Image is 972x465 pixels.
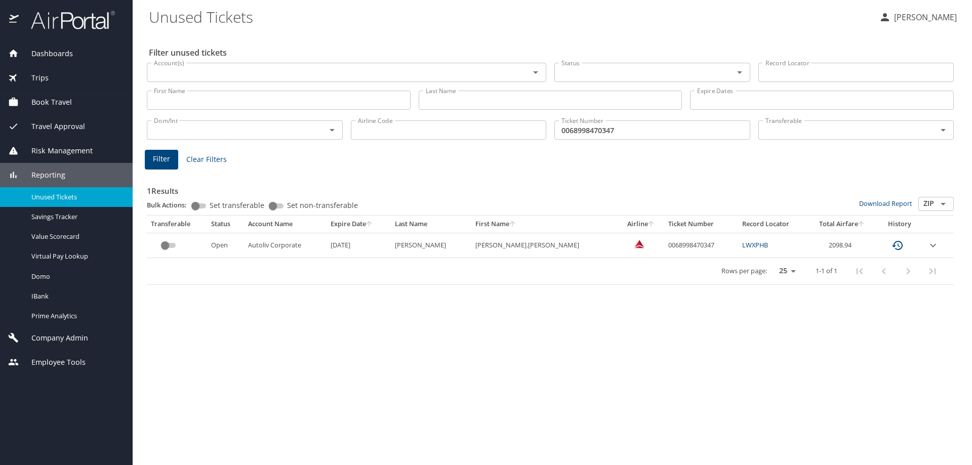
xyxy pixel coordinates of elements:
[816,268,837,274] p: 1-1 of 1
[153,153,170,165] span: Filter
[287,202,358,209] span: Set non-transferable
[509,221,516,228] button: sort
[529,65,543,79] button: Open
[31,272,120,281] span: Domo
[145,150,178,170] button: Filter
[147,216,954,285] table: custom pagination table
[808,216,877,233] th: Total Airfare
[186,153,227,166] span: Clear Filters
[19,121,85,132] span: Travel Approval
[149,45,956,61] h2: Filter unused tickets
[19,332,88,344] span: Company Admin
[936,197,950,211] button: Open
[738,216,808,233] th: Record Locator
[19,357,86,368] span: Employee Tools
[936,123,950,137] button: Open
[210,202,264,209] span: Set transferable
[31,291,120,301] span: IBank
[327,233,391,258] td: [DATE]
[471,233,619,258] td: [PERSON_NAME].[PERSON_NAME]
[771,264,799,279] select: rows per page
[182,150,231,169] button: Clear Filters
[471,216,619,233] th: First Name
[664,216,738,233] th: Ticket Number
[891,11,957,23] p: [PERSON_NAME]
[648,221,655,228] button: sort
[19,72,49,83] span: Trips
[31,251,120,261] span: Virtual Pay Lookup
[664,233,738,258] td: 0068998470347
[207,233,244,258] td: Open
[9,10,20,30] img: icon-airportal.png
[149,1,871,32] h1: Unused Tickets
[19,97,72,108] span: Book Travel
[325,123,339,137] button: Open
[19,145,93,156] span: Risk Management
[19,170,65,181] span: Reporting
[391,216,471,233] th: Last Name
[19,48,73,59] span: Dashboards
[808,233,877,258] td: 2098.94
[634,239,644,249] img: Delta Airlines
[391,233,471,258] td: [PERSON_NAME]
[733,65,747,79] button: Open
[858,221,865,228] button: sort
[147,200,195,209] p: Bulk Actions:
[20,10,115,30] img: airportal-logo.png
[875,8,961,26] button: [PERSON_NAME]
[742,240,768,249] a: LWXPHB
[147,179,954,197] h3: 1 Results
[31,212,120,222] span: Savings Tracker
[618,216,664,233] th: Airline
[927,239,939,251] button: expand row
[859,199,912,208] a: Download Report
[721,268,767,274] p: Rows per page:
[31,311,120,321] span: Prime Analytics
[207,216,244,233] th: Status
[366,221,373,228] button: sort
[151,220,203,229] div: Transferable
[244,233,327,258] td: Autoliv Corporate
[31,192,120,202] span: Unused Tickets
[877,216,923,233] th: History
[327,216,391,233] th: Expire Date
[31,232,120,241] span: Value Scorecard
[244,216,327,233] th: Account Name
